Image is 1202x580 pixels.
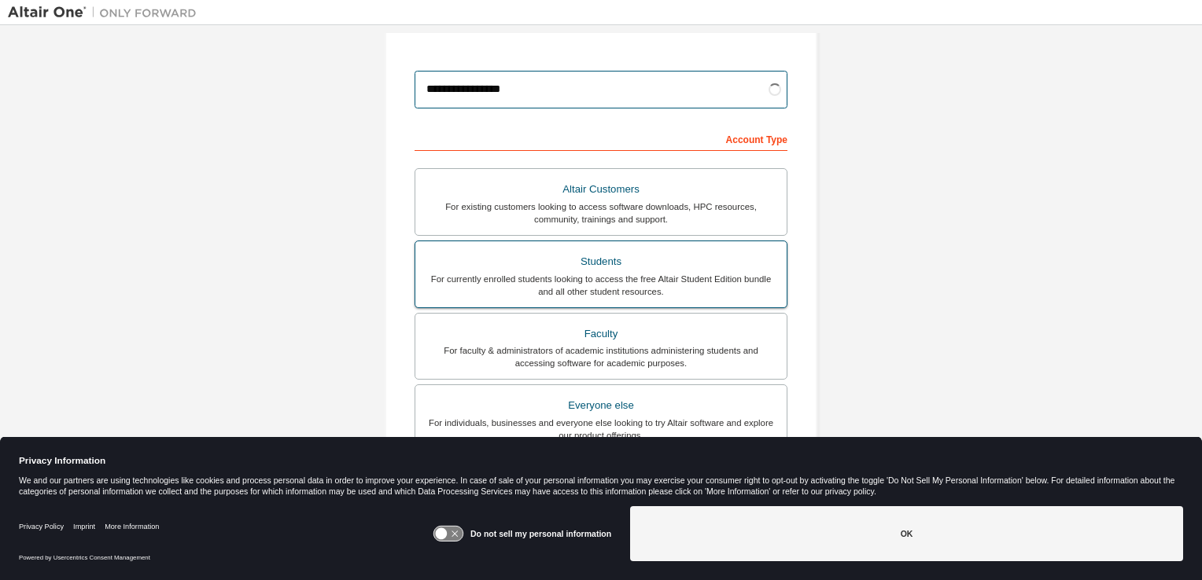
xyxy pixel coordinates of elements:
[425,323,777,345] div: Faculty
[425,178,777,200] div: Altair Customers
[8,5,205,20] img: Altair One
[425,344,777,369] div: For faculty & administrators of academic institutions administering students and accessing softwa...
[415,126,787,151] div: Account Type
[425,273,777,298] div: For currently enrolled students looking to access the free Altair Student Edition bundle and all ...
[425,251,777,273] div: Students
[425,417,777,442] div: For individuals, businesses and everyone else looking to try Altair software and explore our prod...
[425,200,777,226] div: For existing customers looking to access software downloads, HPC resources, community, trainings ...
[425,395,777,417] div: Everyone else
